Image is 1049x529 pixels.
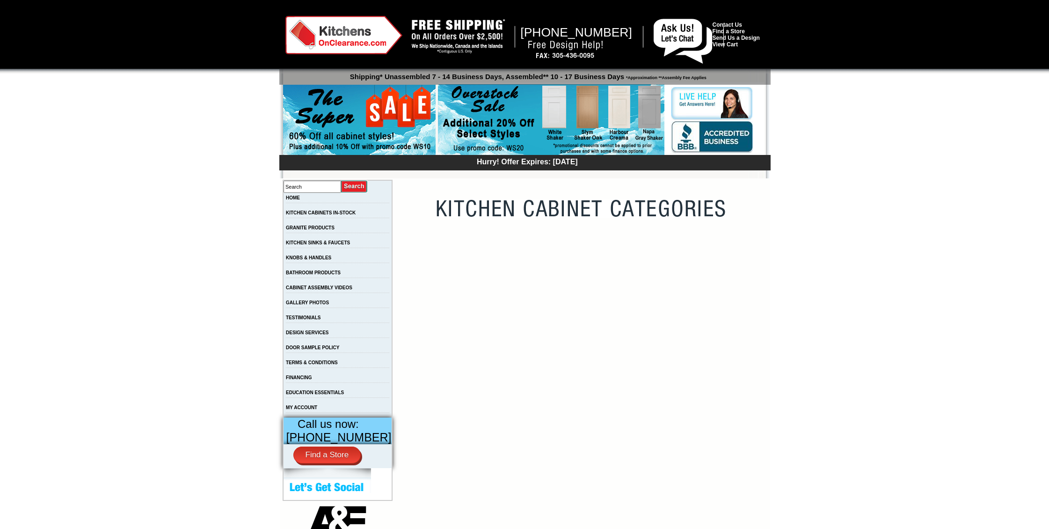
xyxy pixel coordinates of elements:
p: Shipping* Unassembled 7 - 14 Business Days, Assembled** 10 - 17 Business Days [284,68,771,81]
a: KNOBS & HANDLES [286,255,331,260]
a: DOOR SAMPLE POLICY [286,345,339,350]
input: Submit [341,180,368,193]
a: BATHROOM PRODUCTS [286,270,341,275]
a: DESIGN SERVICES [286,330,329,335]
a: TERMS & CONDITIONS [286,360,338,365]
span: [PHONE_NUMBER] [286,431,392,444]
span: [PHONE_NUMBER] [520,25,632,39]
a: GALLERY PHOTOS [286,300,329,305]
a: MY ACCOUNT [286,405,317,410]
a: Find a Store [713,28,745,35]
a: Contact Us [713,22,742,28]
a: TESTIMONIALS [286,315,321,320]
span: Call us now: [298,418,359,430]
div: Hurry! Offer Expires: [DATE] [284,156,771,166]
span: *Approximation **Assembly Fee Applies [624,73,707,80]
a: HOME [286,195,300,200]
a: Find a Store [293,447,361,463]
a: EDUCATION ESSENTIALS [286,390,344,395]
a: GRANITE PRODUCTS [286,225,335,230]
a: KITCHEN SINKS & FAUCETS [286,240,350,245]
a: FINANCING [286,375,312,380]
a: Send Us a Design [713,35,760,41]
a: KITCHEN CABINETS IN-STOCK [286,210,356,215]
a: CABINET ASSEMBLY VIDEOS [286,285,352,290]
a: View Cart [713,41,738,48]
img: Kitchens on Clearance Logo [285,16,402,54]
